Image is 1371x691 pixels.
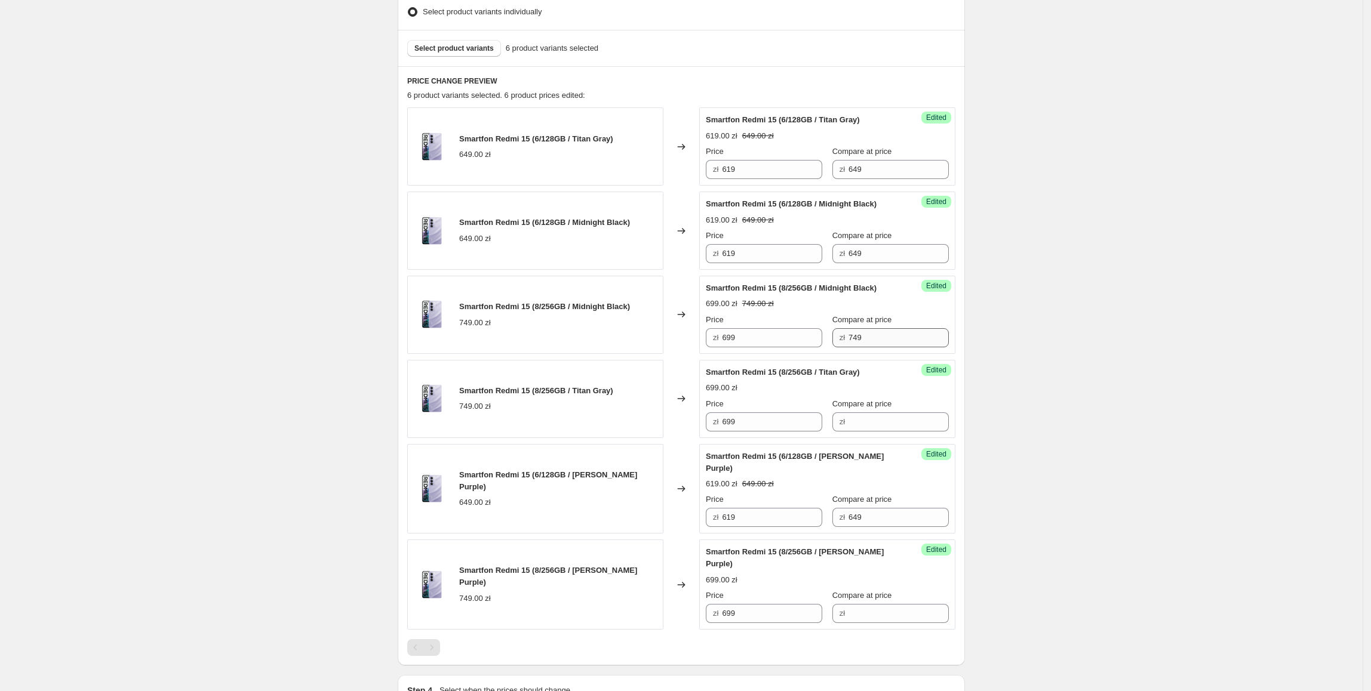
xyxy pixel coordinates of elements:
[706,130,737,142] div: 619.00 zł
[706,147,724,156] span: Price
[706,591,724,600] span: Price
[414,567,450,603] img: 22020_Redmi-15-Purple-main_80x.png
[414,381,450,417] img: 22020_Redmi-15-Purple-main_80x.png
[459,233,491,245] div: 649.00 zł
[414,44,494,53] span: Select product variants
[706,283,877,292] span: Smartfon Redmi 15 (8/256GB / Midnight Black)
[742,130,774,142] strike: 649.00 zł
[459,566,637,587] span: Smartfon Redmi 15 (8/256GB / [PERSON_NAME] Purple)
[713,417,718,426] span: zł
[926,113,946,122] span: Edited
[926,197,946,206] span: Edited
[407,91,585,100] span: 6 product variants selected. 6 product prices edited:
[706,231,724,240] span: Price
[706,382,737,394] div: 699.00 zł
[840,249,845,258] span: zł
[706,214,737,226] div: 619.00 zł
[832,147,892,156] span: Compare at price
[926,449,946,459] span: Edited
[926,545,946,554] span: Edited
[407,639,440,656] nav: Pagination
[407,76,955,86] h6: PRICE CHANGE PREVIEW
[706,574,737,586] div: 699.00 zł
[706,298,737,310] div: 699.00 zł
[459,317,491,329] div: 749.00 zł
[706,547,884,568] span: Smartfon Redmi 15 (8/256GB / [PERSON_NAME] Purple)
[414,213,450,249] img: 22020_Redmi-15-Purple-main_80x.png
[706,478,737,490] div: 619.00 zł
[832,495,892,504] span: Compare at price
[926,365,946,375] span: Edited
[459,149,491,161] div: 649.00 zł
[832,315,892,324] span: Compare at price
[423,7,542,16] span: Select product variants individually
[832,399,892,408] span: Compare at price
[706,495,724,504] span: Price
[459,134,613,143] span: Smartfon Redmi 15 (6/128GB / Titan Gray)
[840,609,845,618] span: zł
[926,281,946,291] span: Edited
[414,297,450,332] img: 22020_Redmi-15-Purple-main_80x.png
[832,231,892,240] span: Compare at price
[713,249,718,258] span: zł
[742,298,774,310] strike: 749.00 zł
[706,452,884,473] span: Smartfon Redmi 15 (6/128GB / [PERSON_NAME] Purple)
[407,40,501,57] button: Select product variants
[459,593,491,604] div: 749.00 zł
[706,315,724,324] span: Price
[713,513,718,522] span: zł
[459,400,491,412] div: 749.00 zł
[832,591,892,600] span: Compare at price
[506,42,598,54] span: 6 product variants selected
[840,165,845,174] span: zł
[840,333,845,342] span: zł
[713,333,718,342] span: zł
[706,115,860,124] span: Smartfon Redmi 15 (6/128GB / Titan Gray)
[840,417,845,426] span: zł
[706,199,877,208] span: Smartfon Redmi 15 (6/128GB / Midnight Black)
[706,368,860,377] span: Smartfon Redmi 15 (8/256GB / Titan Gray)
[742,214,774,226] strike: 649.00 zł
[840,513,845,522] span: zł
[459,386,613,395] span: Smartfon Redmi 15 (8/256GB / Titan Gray)
[706,399,724,408] span: Price
[459,218,630,227] span: Smartfon Redmi 15 (6/128GB / Midnight Black)
[713,609,718,618] span: zł
[459,496,491,508] div: 649.00 zł
[459,302,630,311] span: Smartfon Redmi 15 (8/256GB / Midnight Black)
[414,129,450,165] img: 22020_Redmi-15-Purple-main_80x.png
[459,470,637,491] span: Smartfon Redmi 15 (6/128GB / [PERSON_NAME] Purple)
[742,478,774,490] strike: 649.00 zł
[414,471,450,507] img: 22020_Redmi-15-Purple-main_80x.png
[713,165,718,174] span: zł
